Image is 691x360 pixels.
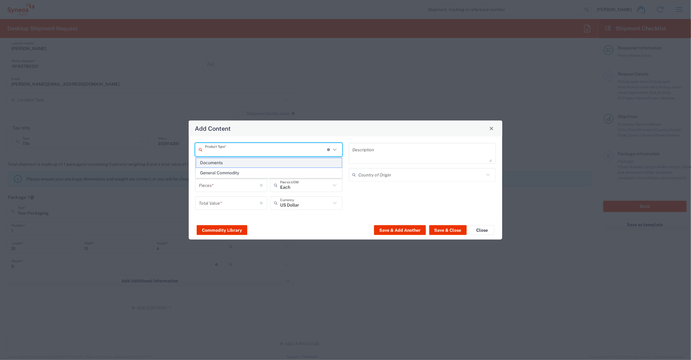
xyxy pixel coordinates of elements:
[429,225,467,235] button: Save & Close
[196,168,342,178] span: General Commodity
[374,225,426,235] button: Save & Add Another
[195,124,231,133] h4: Add Content
[487,124,496,133] button: Close
[196,158,342,168] span: Documents
[470,225,494,235] button: Close
[197,225,247,235] button: Commodity Library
